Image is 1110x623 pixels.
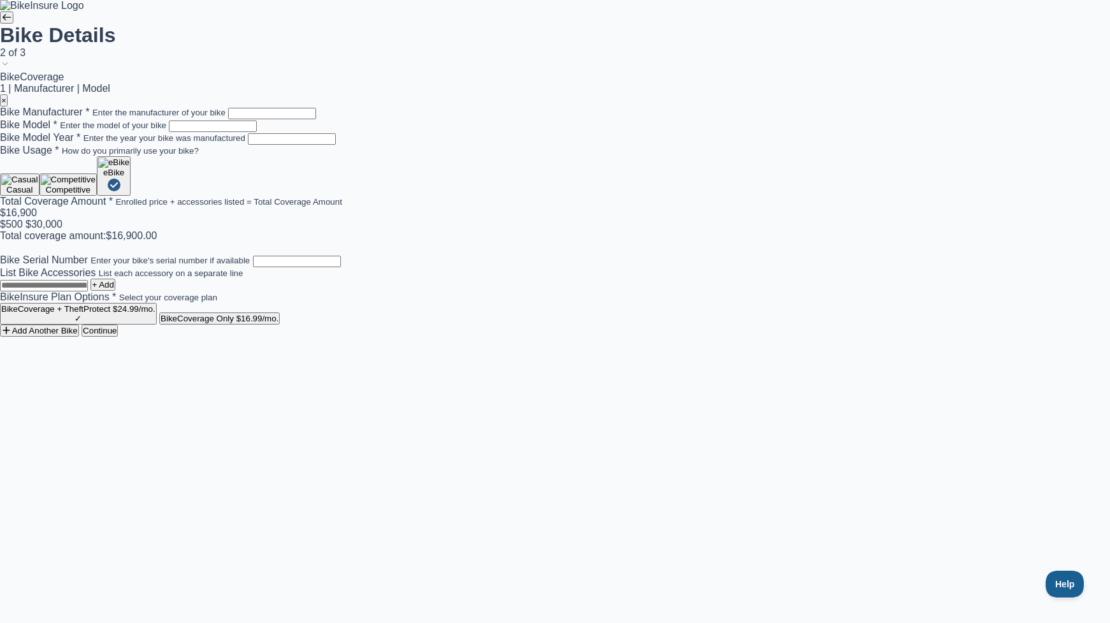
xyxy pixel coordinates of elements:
[115,197,342,207] small: Enrolled price + accessories listed = Total Coverage Amount
[82,325,118,337] button: Continue
[1,304,110,314] span: BikeCoverage + TheftProtect
[119,293,217,302] small: Select your coverage plan
[113,304,155,314] span: $24.99/mo.
[1046,571,1085,597] iframe: Toggle Customer Support
[90,256,250,265] small: Enter your bike's serial number if available
[1,185,38,194] div: Casual
[159,312,280,325] button: BikeCoverage Only $16.99/mo.
[106,230,157,241] span: $16,900.00
[25,219,62,230] span: $30,000
[99,268,243,278] small: List each accessory on a separate line
[236,314,279,323] span: $16.99/mo.
[1,314,155,323] div: ✓
[40,173,97,196] button: Competitive Competitive
[1,175,38,185] img: Casual
[41,175,96,185] img: Competitive
[92,108,226,117] small: Enter the manufacturer of your bike
[98,168,129,177] div: eBike
[60,121,166,130] small: Enter the model of your bike
[98,158,129,168] img: eBike
[90,279,115,291] button: + Add
[83,133,245,143] small: Enter the year your bike was manufactured
[41,185,96,194] div: Competitive
[62,146,199,156] small: How do you primarily use your bike?
[97,156,131,196] button: eBike eBike
[161,314,234,323] span: BikeCoverage Only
